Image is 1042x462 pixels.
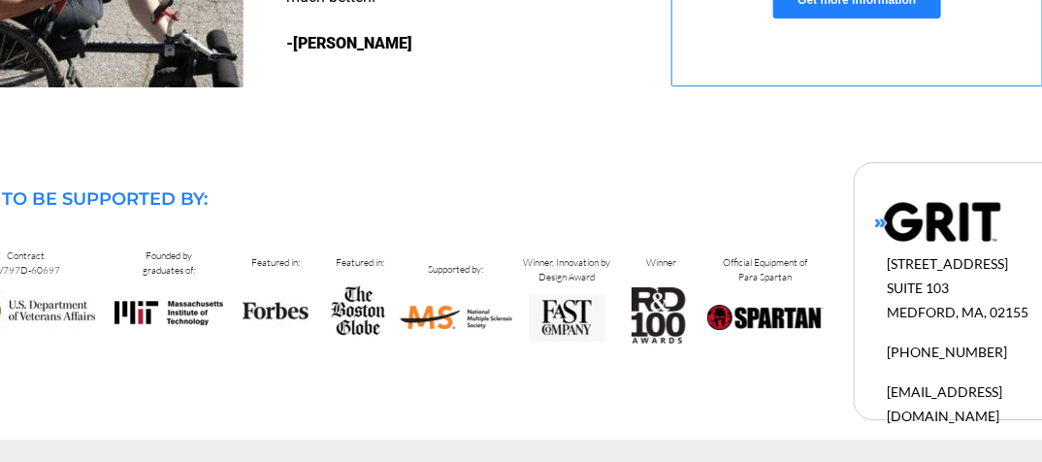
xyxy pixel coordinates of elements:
span: [STREET_ADDRESS] [887,255,1008,272]
span: Official Equipment of Para Spartan [723,256,807,283]
span: Supported by: [429,263,484,276]
span: [EMAIL_ADDRESS][DOMAIN_NAME] [887,383,1002,424]
span: [PHONE_NUMBER] [887,344,1007,360]
span: Featured in: [251,256,300,269]
strong: -[PERSON_NAME] [286,34,412,52]
span: SUITE 103 [887,280,949,296]
span: Featured in: [336,256,384,269]
span: Winner, Innovation by Design Award [524,256,611,283]
span: Winner [647,256,677,269]
span: MEDFORD, MA, 02155 [887,304,1028,320]
span: Founded by graduates of: [143,249,195,277]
